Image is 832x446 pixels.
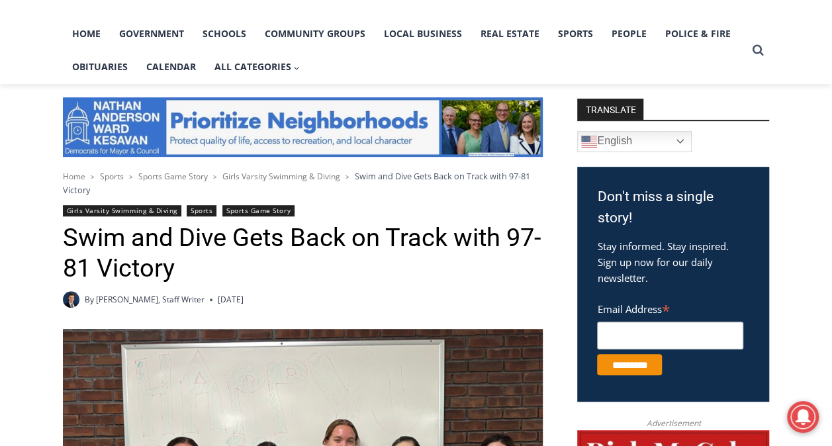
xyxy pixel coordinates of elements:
[255,17,375,50] a: Community Groups
[187,205,216,216] a: Sports
[63,169,543,197] nav: Breadcrumbs
[746,38,770,62] button: View Search Form
[100,171,124,182] a: Sports
[148,112,151,125] div: /
[63,170,530,195] span: Swim and Dive Gets Back on Track with 97-81 Victory
[222,171,340,182] a: Girls Varsity Swimming & Diving
[63,223,543,283] h1: Swim and Dive Gets Back on Track with 97-81 Victory
[346,172,349,181] span: >
[656,17,740,50] a: Police & Fire
[346,132,614,161] span: Intern @ [DOMAIN_NAME]
[205,50,310,83] button: Child menu of All Categories
[577,99,643,120] strong: TRANSLATE
[96,294,205,305] a: [PERSON_NAME], Staff Writer
[85,293,94,306] span: By
[602,17,656,50] a: People
[91,172,95,181] span: >
[138,112,144,125] div: 2
[11,133,169,163] h4: [PERSON_NAME] Read Sanctuary Fall Fest: [DATE]
[549,17,602,50] a: Sports
[193,17,255,50] a: Schools
[63,17,746,84] nav: Primary Navigation
[581,134,597,150] img: en
[218,293,244,306] time: [DATE]
[577,131,692,152] a: English
[63,50,137,83] a: Obituaries
[375,17,471,50] a: Local Business
[597,238,749,286] p: Stay informed. Stay inspired. Sign up now for our daily newsletter.
[63,205,181,216] a: Girls Varsity Swimming & Diving
[633,417,714,429] span: Advertisement
[137,50,205,83] a: Calendar
[334,1,625,128] div: "[PERSON_NAME] and I covered the [DATE] Parade, which was a really eye opening experience as I ha...
[597,187,749,228] h3: Don't miss a single story!
[138,39,185,109] div: Birds of Prey: Falcon and hawk demos
[129,172,133,181] span: >
[597,296,743,320] label: Email Address
[63,171,85,182] a: Home
[318,128,641,165] a: Intern @ [DOMAIN_NAME]
[63,17,110,50] a: Home
[63,291,79,308] a: Author image
[1,132,191,165] a: [PERSON_NAME] Read Sanctuary Fall Fest: [DATE]
[154,112,160,125] div: 6
[471,17,549,50] a: Real Estate
[222,205,295,216] a: Sports Game Story
[110,17,193,50] a: Government
[63,291,79,308] img: Charlie Morris headshot PROFESSIONAL HEADSHOT
[213,172,217,181] span: >
[138,171,208,182] a: Sports Game Story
